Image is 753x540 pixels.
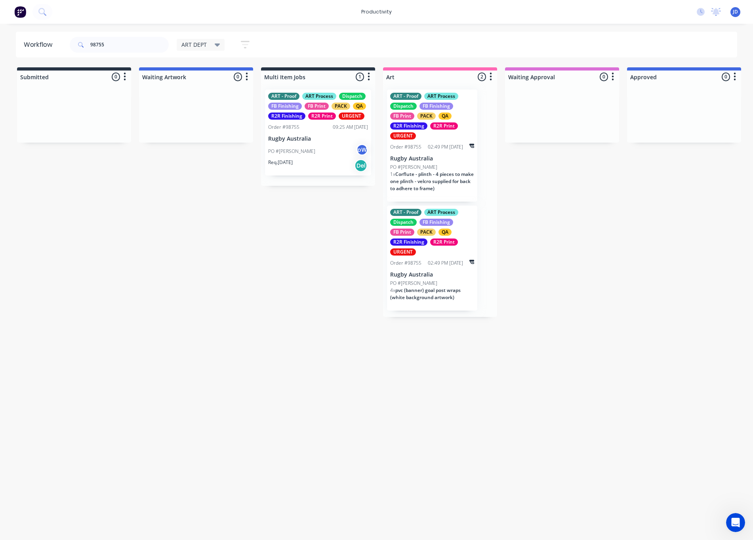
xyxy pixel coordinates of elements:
div: Order #98755 [390,143,421,151]
div: FB Print [390,229,414,236]
div: R2R Print [430,239,458,246]
div: ART - ProofART ProcessDispatchFB FinishingFB PrintPACKQAR2R FinishingR2R PrintURGENTOrder #987550... [265,90,371,176]
div: pW [356,144,368,156]
p: Rugby Australia [390,271,474,278]
div: Dispatch [339,93,366,100]
input: Search for orders... [90,37,169,53]
div: ART - ProofART ProcessDispatchFB FinishingFB PrintPACKQAR2R FinishingR2R PrintURGENTOrder #987550... [387,206,477,311]
div: ART Process [302,93,336,100]
div: ART - Proof [390,93,421,100]
span: pvc (banner) goal post wraps (white background artwork) [390,287,461,301]
div: QA [353,103,366,110]
div: Order #98755 [390,260,421,267]
div: 02:49 PM [DATE] [428,260,463,267]
p: Rugby Australia [268,135,368,142]
div: Workflow [24,40,56,50]
div: QA [438,229,452,236]
div: R2R Finishing [268,113,305,120]
span: 1 x [390,171,395,177]
div: URGENT [339,113,364,120]
div: 09:25 AM [DATE] [333,124,368,131]
div: R2R Finishing [390,122,427,130]
div: FB Print [305,103,329,110]
div: FB Print [390,113,414,120]
div: FB Finishing [268,103,302,110]
div: R2R Print [308,113,336,120]
span: ART DEPT [181,40,207,49]
span: 4 x [390,287,395,294]
div: Order #98755 [268,124,299,131]
p: Rugby Australia [390,155,474,162]
div: URGENT [390,132,416,139]
div: Dispatch [390,219,417,226]
div: PACK [417,229,436,236]
p: PO #[PERSON_NAME] [390,280,437,287]
div: ART Process [424,209,458,216]
div: FB Finishing [419,103,453,110]
div: productivity [357,6,396,18]
div: Del [355,159,367,172]
p: Req. [DATE] [268,159,293,166]
div: Dispatch [390,103,417,110]
p: PO #[PERSON_NAME] [390,164,437,171]
span: JD [733,8,738,15]
div: ART Process [424,93,458,100]
div: ART - Proof [390,209,421,216]
div: FB Finishing [419,219,453,226]
div: PACK [417,113,436,120]
iframe: Intercom live chat [726,513,745,532]
img: Factory [14,6,26,18]
div: 02:49 PM [DATE] [428,143,463,151]
div: QA [438,113,452,120]
p: PO #[PERSON_NAME] [268,148,315,155]
div: R2R Print [430,122,458,130]
div: ART - Proof [268,93,299,100]
span: Corflute - plinth - 4 pieces to make one plinth - velcro supplied for back to adhere to frame) [390,171,474,192]
div: URGENT [390,248,416,256]
div: R2R Finishing [390,239,427,246]
div: PACK [332,103,350,110]
div: ART - ProofART ProcessDispatchFB FinishingFB PrintPACKQAR2R FinishingR2R PrintURGENTOrder #987550... [387,90,477,202]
